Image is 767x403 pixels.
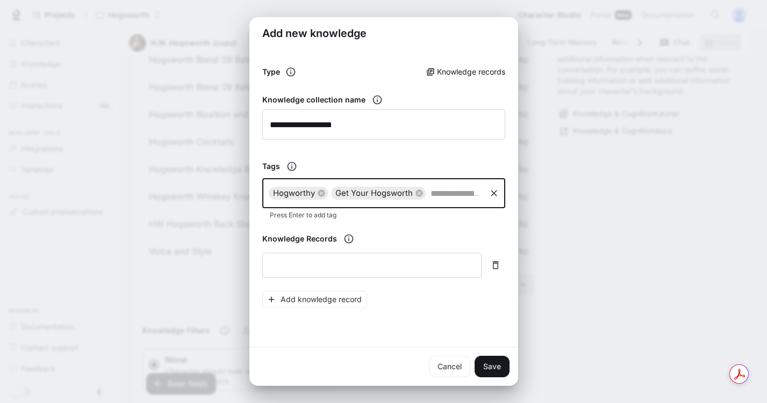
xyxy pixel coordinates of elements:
button: Clear [486,186,501,201]
a: Cancel [429,356,470,377]
h6: Knowledge collection name [262,94,365,105]
span: Get Your Hogsworth [331,187,417,200]
span: Hogworthy [269,187,319,200]
button: Add knowledge record [262,291,367,309]
h2: Add new knowledge [249,17,518,49]
p: Press Enter to add tag [270,210,498,221]
h6: Tags [262,161,280,172]
h6: Type [262,67,280,77]
div: Get Your Hogsworth [331,187,426,200]
h6: Knowledge Records [262,233,337,244]
p: Knowledge records [437,67,505,77]
button: Save [475,356,510,377]
div: Hogworthy [269,187,328,200]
